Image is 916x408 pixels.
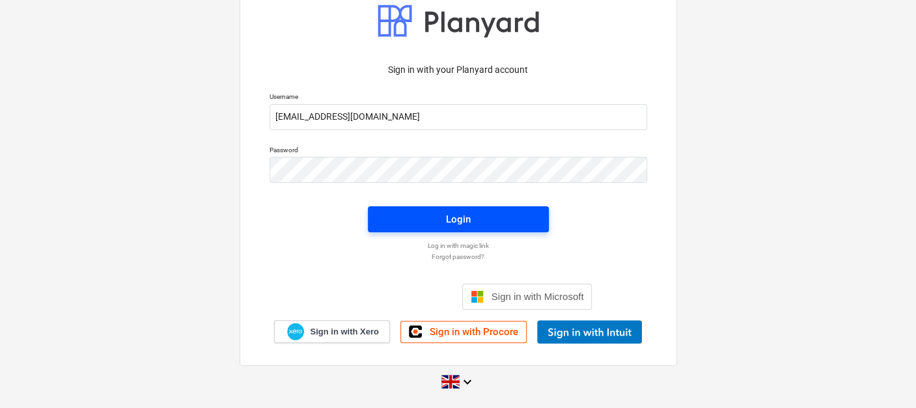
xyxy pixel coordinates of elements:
a: Forgot password? [263,252,654,261]
p: Password [270,146,647,157]
a: Log in with magic link [263,241,654,250]
a: Sign in with Xero [274,320,390,343]
p: Sign in with your Planyard account [270,63,647,77]
span: Sign in with Xero [310,326,378,338]
img: Xero logo [287,323,304,340]
i: keyboard_arrow_down [460,374,475,390]
input: Username [270,104,647,130]
img: Microsoft logo [471,290,484,303]
span: Sign in with Procore [430,326,518,338]
a: Sign in with Procore [400,321,527,343]
div: Login [446,211,471,228]
iframe: Knappen Logga in med Google [318,282,458,311]
p: Username [270,92,647,103]
button: Login [368,206,549,232]
span: Sign in with Microsoft [492,291,584,302]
